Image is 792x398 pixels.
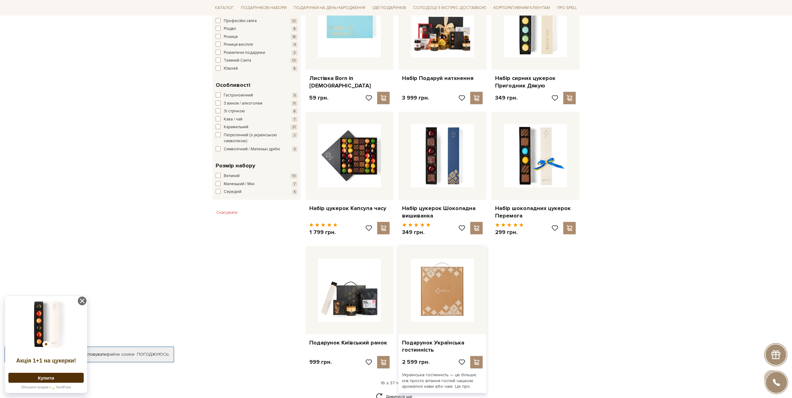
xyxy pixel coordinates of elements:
[309,94,328,101] p: 59 грн.
[224,124,248,130] span: Карамельний
[216,26,298,32] button: Різдво 8
[224,34,238,40] span: Річниця
[292,50,298,55] span: 2
[224,108,245,115] span: Зі стрічкою
[292,66,298,71] span: 8
[309,205,390,212] a: Набір цукерок Капсула часу
[213,3,236,13] span: Каталог
[491,2,552,13] a: Корпоративним клієнтам
[224,58,251,64] span: Таємний Санта
[224,116,242,123] span: Кава / чай
[411,2,489,13] a: Солодощі з експрес-доставкою
[224,146,280,152] span: Символічний / Маленькі дрібні
[238,3,289,13] span: Подарункові набори
[224,92,253,99] span: Гастрономічний
[216,189,298,195] button: Середній 5
[224,189,241,195] span: Середній
[216,58,298,64] button: Таємний Санта 13
[216,146,298,152] button: Символічний / Маленькі дрібні 5
[292,109,298,114] span: 8
[216,116,298,123] button: Кава / чай 7
[5,352,174,357] div: Я дозволяю [DOMAIN_NAME] використовувати
[292,133,298,138] span: 2
[290,18,298,24] span: 12
[402,358,429,366] p: 2 599 грн.
[292,42,298,47] span: 4
[309,358,332,366] p: 999 грн.
[370,3,409,13] span: Ідеї подарунків
[224,18,257,24] span: Професійні свята
[216,18,298,24] button: Професійні свята 12
[292,181,298,187] span: 7
[216,66,298,72] button: Ювілей 8
[216,162,255,170] span: Розмір набору
[291,101,298,106] span: 11
[224,173,240,179] span: Великий
[402,229,430,236] p: 349 грн.
[216,101,298,107] button: З вином / алкоголем 11
[216,34,298,40] button: Річниця 16
[292,189,298,194] span: 5
[290,58,298,63] span: 13
[216,173,298,179] button: Великий 13
[292,93,298,98] span: 5
[224,50,265,56] span: Романтичні подарунки
[291,3,368,13] span: Подарунки на День народження
[224,101,262,107] span: З вином / алкоголем
[309,75,390,89] a: Листівка Born in [DEMOGRAPHIC_DATA]
[402,205,483,219] a: Набір цукерок Шоколадна вишиванка
[224,66,238,72] span: Ювілей
[309,229,338,236] p: 1 799 грн.
[216,124,298,130] button: Карамельний 21
[411,259,474,322] img: Подарунок Українська гостинність
[216,50,298,56] button: Романтичні подарунки 2
[210,380,582,386] div: 16 з 37 товарів
[398,368,486,393] div: Українська гостинність — це більше, ніж просто вітання гостей чашкою ароматної кави або чаю. Це п...
[216,81,250,89] span: Особливості
[495,94,518,101] p: 349 грн.
[224,42,253,48] span: Річниця весілля
[213,208,241,218] button: Скасувати
[555,3,579,13] span: Про Spell
[224,181,255,187] span: Маленький / Міні
[216,108,298,115] button: Зі стрічкою 8
[495,229,523,236] p: 299 грн.
[216,42,298,48] button: Річниця весілля 4
[402,339,483,354] a: Подарунок Українська гостинність
[292,26,298,31] span: 8
[402,94,429,101] p: 3 999 грн.
[309,339,390,346] a: Подарунок Київський ранок
[216,132,298,144] button: Патріотичний (з українською символікою) 2
[292,147,298,152] span: 5
[402,75,483,82] a: Набір Подаруй натхнення
[224,132,280,144] span: Патріотичний (з українською символікою)
[290,124,298,130] span: 21
[137,352,169,357] a: Погоджуюсь
[291,34,298,40] span: 16
[224,26,236,32] span: Різдво
[106,352,135,357] a: файли cookie
[495,205,576,219] a: Набір шоколадних цукерок Перемога
[216,181,298,187] button: Маленький / Міні 7
[290,173,298,179] span: 13
[292,117,298,122] span: 7
[495,75,576,89] a: Набір сирних цукерок Пригодник Дякую
[216,92,298,99] button: Гастрономічний 5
